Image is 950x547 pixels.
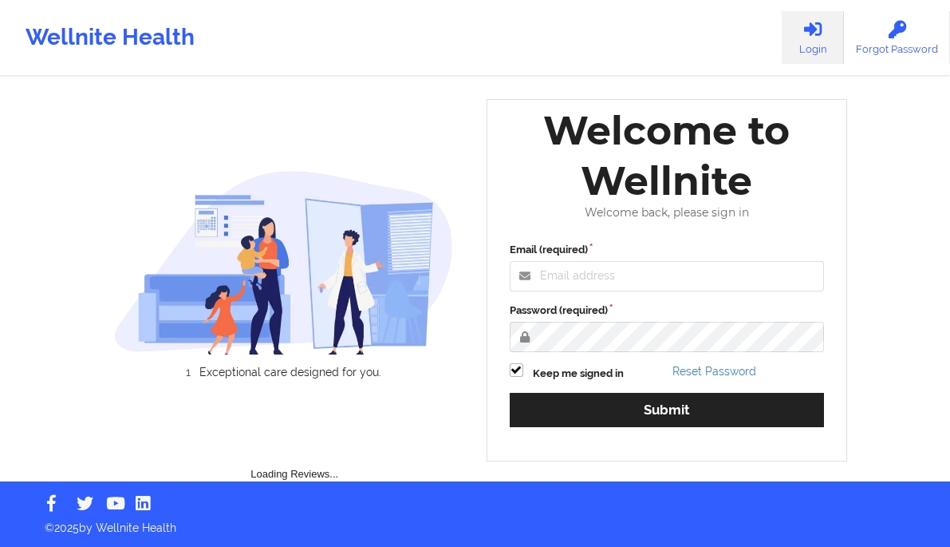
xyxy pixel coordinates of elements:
div: Welcome to Wellnite [499,105,836,206]
a: Login [782,11,844,64]
li: Exceptional care designed for you. [128,366,453,379]
label: Keep me signed in [533,366,624,382]
div: Loading Reviews... [114,406,475,482]
button: Submit [510,393,825,427]
input: Email address [510,261,825,291]
label: Email (required) [510,242,825,258]
a: Reset Password [672,365,756,378]
p: © 2025 by Wellnite Health [34,509,916,536]
label: Password (required) [510,303,825,319]
a: Forgot Password [844,11,950,64]
div: Welcome back, please sign in [499,206,836,220]
img: wellnite-auth-hero_200.c722682e.png [114,170,453,355]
